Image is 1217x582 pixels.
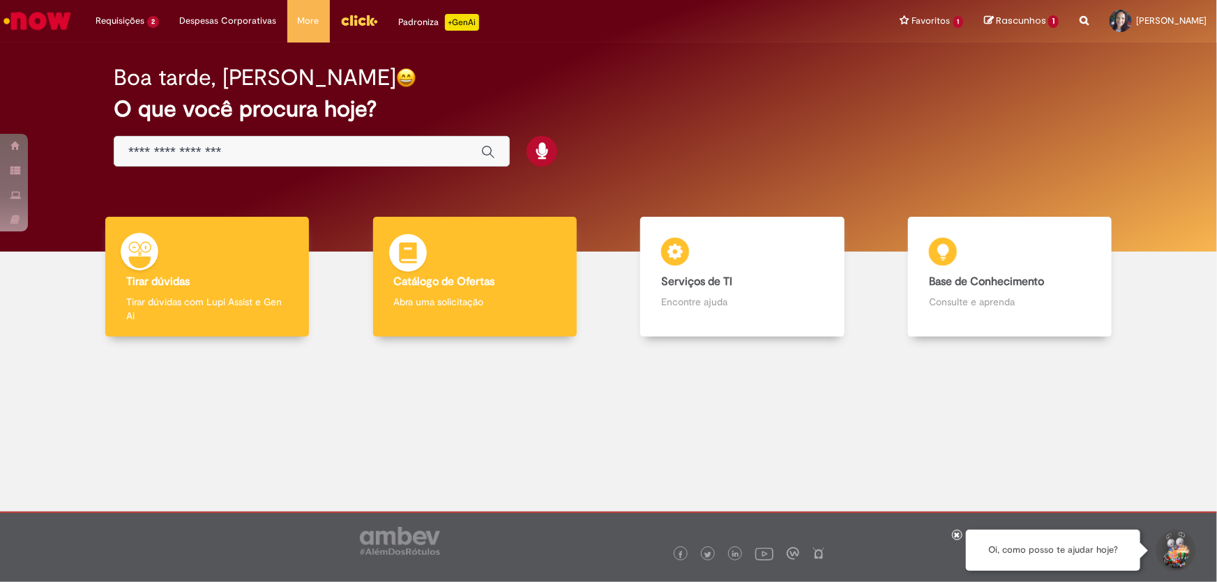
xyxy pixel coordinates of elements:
span: 1 [1048,15,1059,28]
h2: Boa tarde, [PERSON_NAME] [114,66,396,90]
img: logo_footer_twitter.png [704,551,711,558]
img: logo_footer_facebook.png [677,551,684,558]
a: Catálogo de Ofertas Abra uma solicitação [341,217,609,337]
img: logo_footer_linkedin.png [732,551,739,559]
img: logo_footer_youtube.png [755,544,773,562]
p: +GenAi [445,14,479,31]
p: Abra uma solicitação [394,295,556,309]
span: More [298,14,319,28]
img: logo_footer_ambev_rotulo_gray.png [360,527,440,555]
h2: O que você procura hoje? [114,97,1103,121]
img: happy-face.png [396,68,416,88]
div: Oi, como posso te ajudar hoje? [966,530,1140,571]
b: Base de Conhecimento [929,275,1044,289]
a: Rascunhos [984,15,1059,28]
button: Iniciar Conversa de Suporte [1154,530,1196,572]
span: Despesas Corporativas [180,14,277,28]
a: Base de Conhecimento Consulte e aprenda [876,217,1144,337]
p: Tirar dúvidas com Lupi Assist e Gen Ai [126,295,288,323]
a: Serviços de TI Encontre ajuda [609,217,877,337]
div: Padroniza [399,14,479,31]
img: click_logo_yellow_360x200.png [340,10,378,31]
span: 1 [953,16,964,28]
a: Tirar dúvidas Tirar dúvidas com Lupi Assist e Gen Ai [73,217,341,337]
img: logo_footer_workplace.png [787,547,799,560]
span: Requisições [96,14,144,28]
img: logo_footer_naosei.png [812,547,825,560]
span: 2 [147,16,159,28]
span: Favoritos [912,14,951,28]
b: Tirar dúvidas [126,275,190,289]
p: Consulte e aprenda [929,295,1091,309]
b: Serviços de TI [661,275,732,289]
span: [PERSON_NAME] [1136,15,1207,26]
b: Catálogo de Ofertas [394,275,495,289]
img: ServiceNow [1,7,73,35]
span: Rascunhos [996,14,1046,27]
p: Encontre ajuda [661,295,823,309]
